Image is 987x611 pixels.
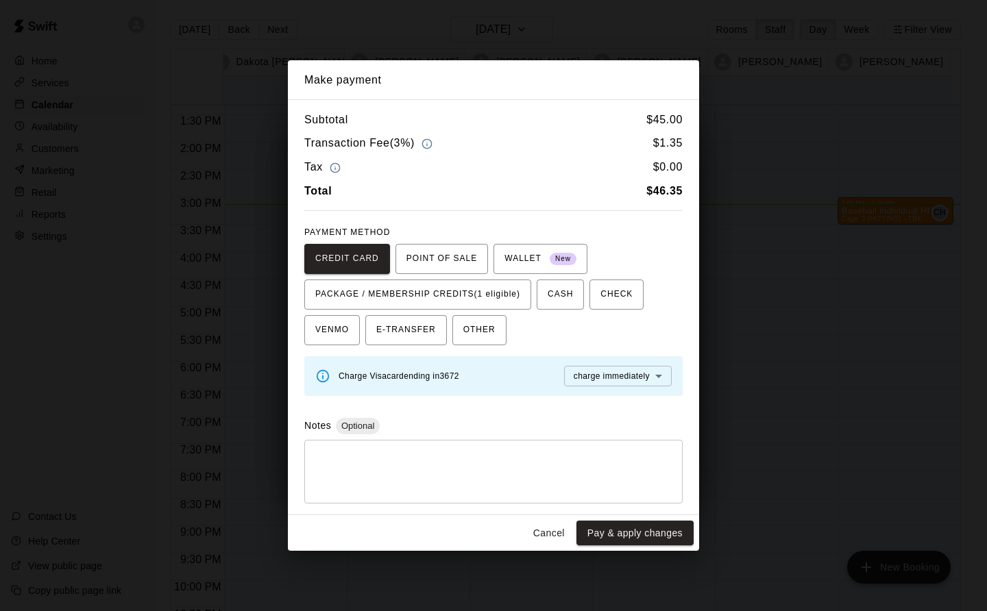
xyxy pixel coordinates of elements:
[304,279,531,310] button: PACKAGE / MEMBERSHIP CREDITS(1 eligible)
[406,248,477,270] span: POINT OF SALE
[452,315,507,345] button: OTHER
[646,185,683,197] b: $ 46.35
[537,279,584,310] button: CASH
[304,315,360,345] button: VENMO
[574,371,650,381] span: charge immediately
[336,421,380,431] span: Optional
[315,319,349,341] span: VENMO
[304,134,436,153] h6: Transaction Fee ( 3% )
[315,248,379,270] span: CREDIT CARD
[304,420,331,431] label: Notes
[304,185,332,197] b: Total
[653,158,683,177] h6: $ 0.00
[493,244,587,274] button: WALLET New
[288,60,699,100] h2: Make payment
[463,319,496,341] span: OTHER
[304,244,390,274] button: CREDIT CARD
[395,244,488,274] button: POINT OF SALE
[550,250,576,269] span: New
[600,284,633,305] span: CHECK
[589,279,644,310] button: CHECK
[653,134,683,153] h6: $ 1.35
[304,158,344,177] h6: Tax
[576,521,694,546] button: Pay & apply changes
[365,315,447,345] button: E-TRANSFER
[315,284,520,305] span: PACKAGE / MEMBERSHIP CREDITS (1 eligible)
[646,111,683,129] h6: $ 45.00
[527,521,571,546] button: Cancel
[504,248,576,270] span: WALLET
[304,227,390,237] span: PAYMENT METHOD
[304,111,348,129] h6: Subtotal
[548,284,573,305] span: CASH
[339,371,459,381] span: Charge Visa card ending in 3672
[376,319,436,341] span: E-TRANSFER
